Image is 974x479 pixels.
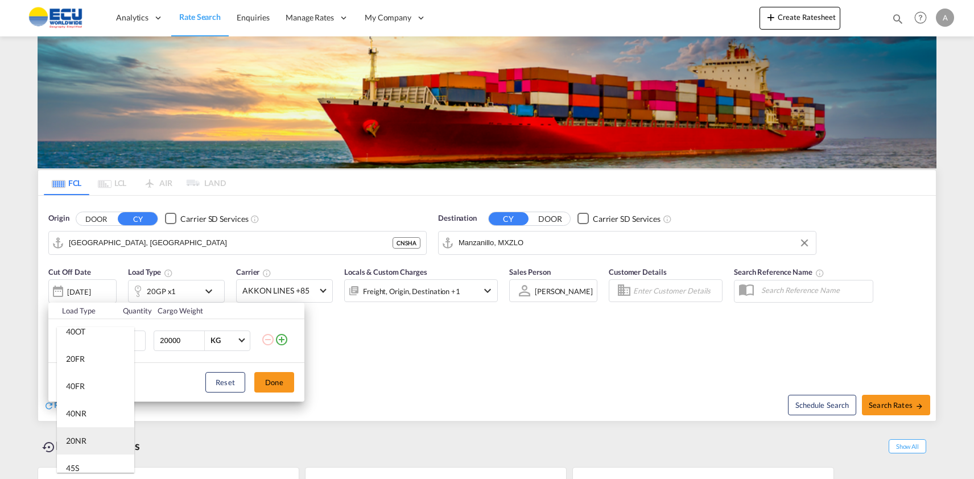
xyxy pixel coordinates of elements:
[66,463,79,474] div: 45S
[66,326,85,337] div: 40OT
[66,408,86,419] div: 40NR
[66,435,86,447] div: 20NR
[66,353,85,365] div: 20FR
[66,381,85,392] div: 40FR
